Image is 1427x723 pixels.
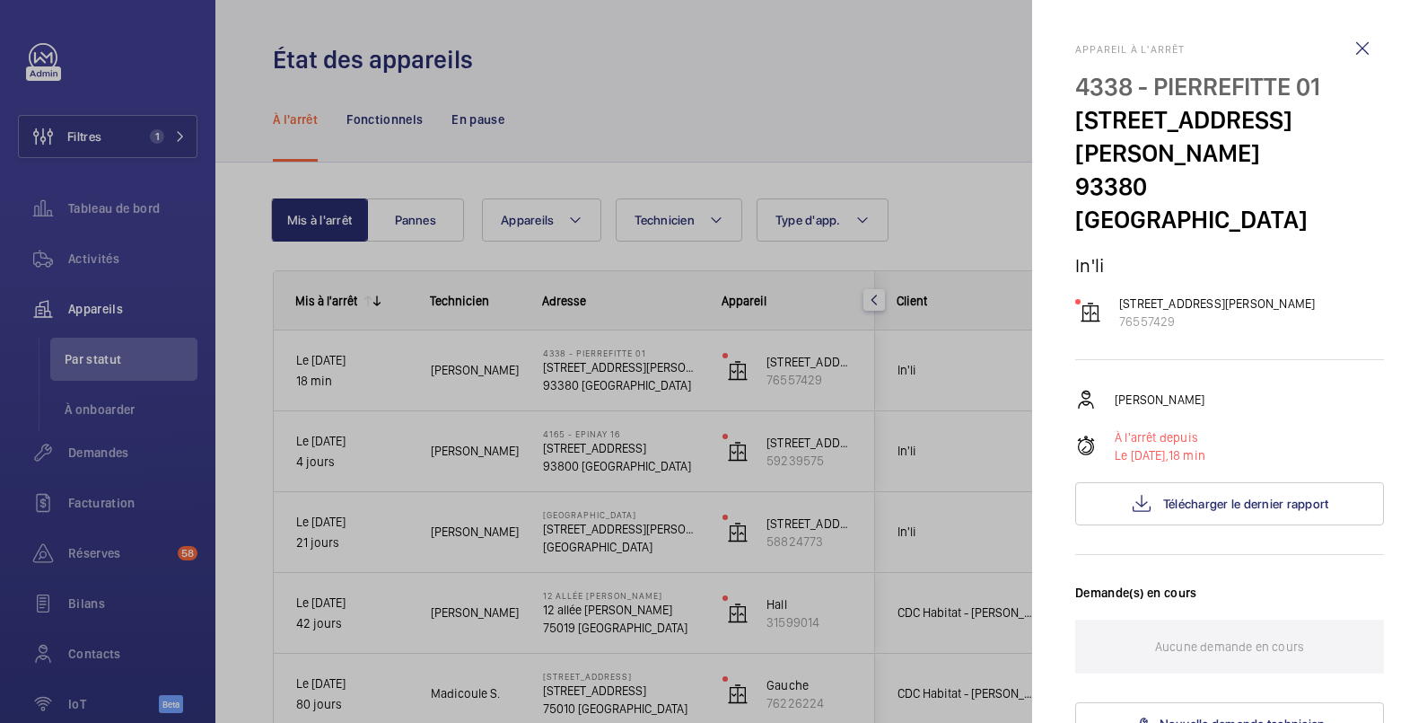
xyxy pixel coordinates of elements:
h2: Appareil à l'arrêt [1075,43,1384,56]
p: 76557429 [1119,313,1315,331]
span: Télécharger le dernier rapport [1163,497,1329,511]
p: 18 min [1115,446,1205,464]
p: 4338 - PIERREFITTE 01 [1075,70,1384,103]
p: [PERSON_NAME] [1115,391,1204,409]
img: elevator.svg [1080,302,1101,323]
p: [STREET_ADDRESS][PERSON_NAME] [1119,295,1315,313]
p: [STREET_ADDRESS][PERSON_NAME] [1075,103,1384,170]
p: Aucune demande en cours [1155,620,1304,674]
p: À l'arrêt depuis [1115,428,1205,446]
button: Télécharger le dernier rapport [1075,482,1384,525]
h3: Demande(s) en cours [1075,584,1384,620]
p: 93380 [GEOGRAPHIC_DATA] [1075,170,1384,236]
span: Le [DATE], [1115,448,1169,463]
p: In'li [1075,254,1384,277]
